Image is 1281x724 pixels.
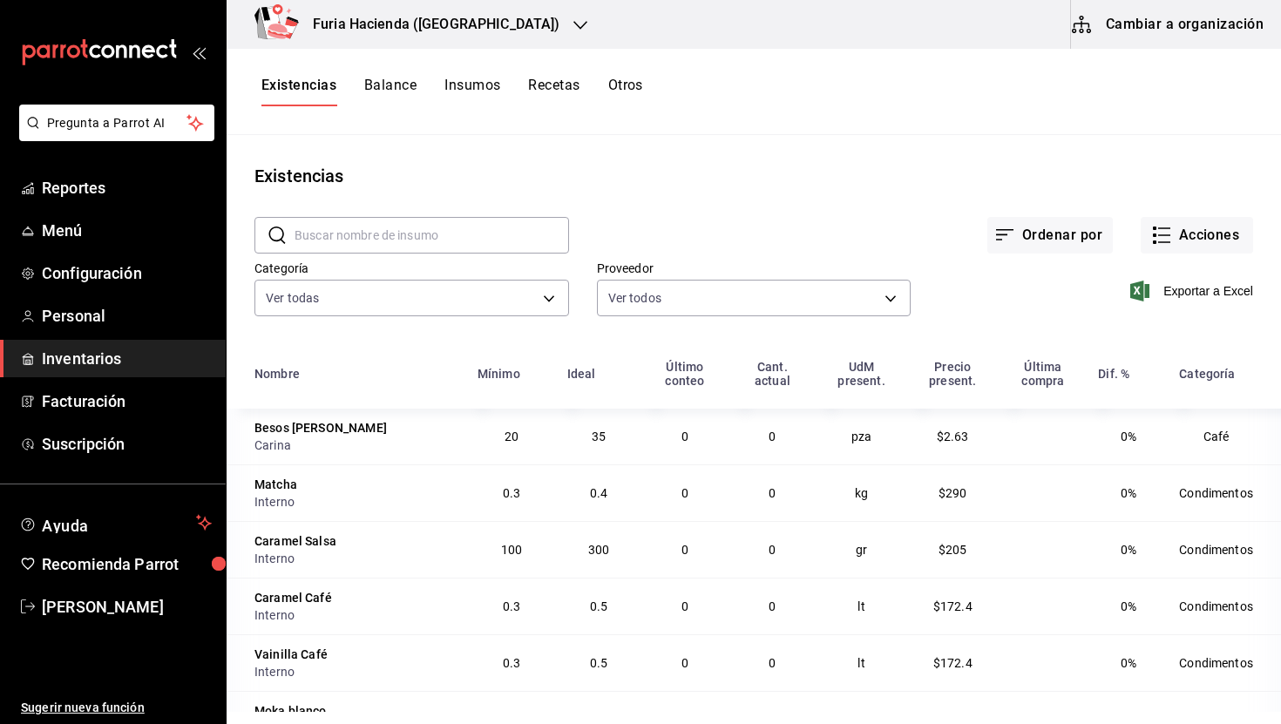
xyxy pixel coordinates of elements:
[681,599,688,613] span: 0
[1169,578,1281,634] td: Condimentos
[254,550,457,567] div: Interno
[816,409,907,464] td: pza
[266,289,319,307] span: Ver todas
[567,367,596,381] div: Ideal
[1169,634,1281,691] td: Condimentos
[528,77,579,106] button: Recetas
[939,486,967,500] span: $290
[254,419,387,436] div: Besos [PERSON_NAME]
[42,219,212,242] span: Menú
[254,606,457,624] div: Interno
[597,262,912,274] label: Proveedor
[42,347,212,370] span: Inventarios
[1179,367,1235,381] div: Categoría
[816,521,907,578] td: gr
[254,646,328,663] div: Vainilla Café
[42,176,212,200] span: Reportes
[42,512,189,533] span: Ayuda
[590,486,607,500] span: 0.4
[42,304,212,328] span: Personal
[254,532,336,550] div: Caramel Salsa
[254,702,327,720] div: Moka blanco
[42,261,212,285] span: Configuración
[42,595,212,619] span: [PERSON_NAME]
[769,543,776,557] span: 0
[254,493,457,511] div: Interno
[12,126,214,145] a: Pregunta a Parrot AI
[503,599,520,613] span: 0.3
[254,589,332,606] div: Caramel Café
[1098,367,1129,381] div: Dif. %
[588,543,609,557] span: 300
[364,77,417,106] button: Balance
[1121,486,1136,500] span: 0%
[937,430,969,443] span: $2.63
[681,486,688,500] span: 0
[505,430,518,443] span: 20
[681,543,688,557] span: 0
[42,552,212,576] span: Recomienda Parrot
[1169,409,1281,464] td: Café
[826,360,897,388] div: UdM present.
[939,543,967,557] span: $205
[740,360,806,388] div: Cant. actual
[47,114,187,132] span: Pregunta a Parrot AI
[254,262,569,274] label: Categoría
[254,163,343,189] div: Existencias
[681,430,688,443] span: 0
[816,464,907,521] td: kg
[1169,464,1281,521] td: Condimentos
[478,367,520,381] div: Mínimo
[590,656,607,670] span: 0.5
[261,77,643,106] div: navigation tabs
[503,486,520,500] span: 0.3
[261,77,336,106] button: Existencias
[1121,656,1136,670] span: 0%
[19,105,214,141] button: Pregunta a Parrot AI
[651,360,718,388] div: Último conteo
[769,656,776,670] span: 0
[933,656,973,670] span: $172.4
[987,217,1113,254] button: Ordenar por
[816,578,907,634] td: lt
[769,599,776,613] span: 0
[1169,521,1281,578] td: Condimentos
[592,430,606,443] span: 35
[933,599,973,613] span: $172.4
[769,486,776,500] span: 0
[254,663,457,680] div: Interno
[444,77,500,106] button: Insumos
[1009,360,1078,388] div: Última compra
[1121,599,1136,613] span: 0%
[590,599,607,613] span: 0.5
[1121,543,1136,557] span: 0%
[21,699,212,717] span: Sugerir nueva función
[608,289,661,307] span: Ver todos
[192,45,206,59] button: open_drawer_menu
[42,389,212,413] span: Facturación
[1141,217,1253,254] button: Acciones
[254,367,300,381] div: Nombre
[1121,430,1136,443] span: 0%
[608,77,643,106] button: Otros
[254,436,457,454] div: Carina
[816,634,907,691] td: lt
[681,656,688,670] span: 0
[295,218,569,253] input: Buscar nombre de insumo
[769,430,776,443] span: 0
[503,656,520,670] span: 0.3
[918,360,988,388] div: Precio present.
[42,432,212,456] span: Suscripción
[1134,281,1253,301] button: Exportar a Excel
[299,14,559,35] h3: Furia Hacienda ([GEOGRAPHIC_DATA])
[254,476,297,493] div: Matcha
[501,543,522,557] span: 100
